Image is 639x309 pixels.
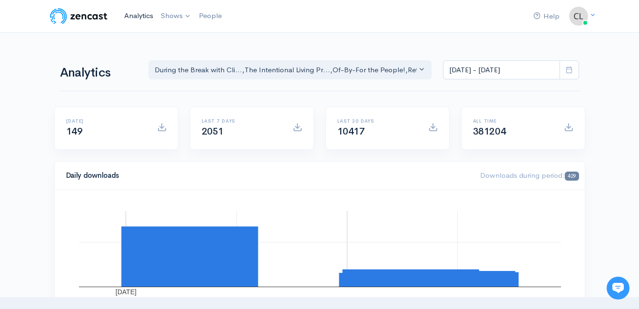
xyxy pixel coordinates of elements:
[480,171,579,180] span: Downloads during period:
[157,6,195,27] a: Shows
[49,7,109,26] img: ZenCast Logo
[569,7,588,26] img: ...
[115,288,136,296] text: [DATE]
[120,6,157,26] a: Analytics
[14,63,176,109] h2: Just let us know if you need anything and we'll be happy to help! 🙂
[13,163,177,174] p: Find an answer quickly
[14,46,176,61] h1: Hi 👋
[148,60,432,80] button: During the Break with Cli..., The Intentional Living Pr..., Of-By-For the People!, Rethink - Rese...
[202,118,281,124] h6: Last 7 days
[66,172,469,180] h4: Daily downloads
[66,126,83,137] span: 149
[155,65,417,76] div: During the Break with Cli... , The Intentional Living Pr... , Of-By-For the People! , Rethink - R...
[337,126,365,137] span: 10417
[195,6,226,26] a: People
[607,277,629,299] iframe: gist-messenger-bubble-iframe
[60,66,137,80] h1: Analytics
[61,132,114,139] span: New conversation
[66,202,573,297] svg: A chart.
[530,6,563,27] a: Help
[28,179,170,198] input: Search articles
[15,126,176,145] button: New conversation
[202,126,224,137] span: 2051
[473,118,552,124] h6: All time
[443,60,560,80] input: analytics date range selector
[473,126,506,137] span: 381204
[66,118,146,124] h6: [DATE]
[565,172,579,181] span: 429
[337,118,417,124] h6: Last 30 days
